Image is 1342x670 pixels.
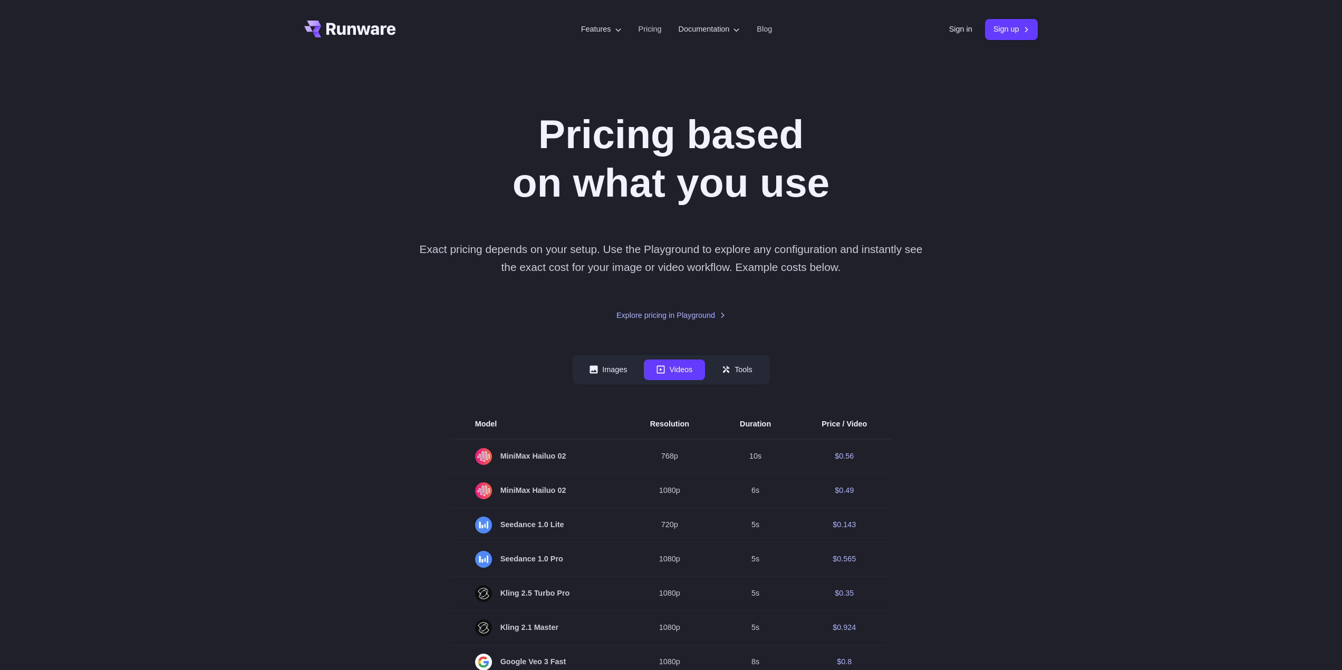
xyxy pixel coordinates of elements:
th: Price / Video [796,410,892,439]
td: $0.565 [796,542,892,576]
td: 768p [625,439,715,474]
td: 5s [715,576,796,610]
span: Kling 2.1 Master [475,619,600,636]
a: Blog [757,23,772,35]
td: $0.56 [796,439,892,474]
a: Go to / [304,21,396,37]
td: 10s [715,439,796,474]
th: Resolution [625,410,715,439]
span: Seedance 1.0 Pro [475,551,600,568]
span: Seedance 1.0 Lite [475,517,600,533]
td: $0.49 [796,473,892,508]
td: 1080p [625,473,715,508]
span: MiniMax Hailuo 02 [475,482,600,499]
td: 5s [715,610,796,645]
p: Exact pricing depends on your setup. Use the Playground to explore any configuration and instantl... [414,240,928,276]
a: Sign up [985,19,1038,40]
label: Features [581,23,622,35]
td: 6s [715,473,796,508]
td: $0.35 [796,576,892,610]
th: Duration [715,410,796,439]
td: 5s [715,542,796,576]
a: Pricing [639,23,662,35]
th: Model [450,410,625,439]
a: Explore pricing in Playground [616,309,726,322]
td: $0.143 [796,508,892,542]
td: 1080p [625,576,715,610]
td: 1080p [625,610,715,645]
button: Images [577,360,640,380]
td: 720p [625,508,715,542]
td: 5s [715,508,796,542]
h1: Pricing based on what you use [378,110,965,207]
button: Tools [709,360,765,380]
span: MiniMax Hailuo 02 [475,448,600,465]
label: Documentation [679,23,740,35]
span: Kling 2.5 Turbo Pro [475,585,600,602]
td: 1080p [625,542,715,576]
td: $0.924 [796,610,892,645]
button: Videos [644,360,705,380]
a: Sign in [949,23,972,35]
